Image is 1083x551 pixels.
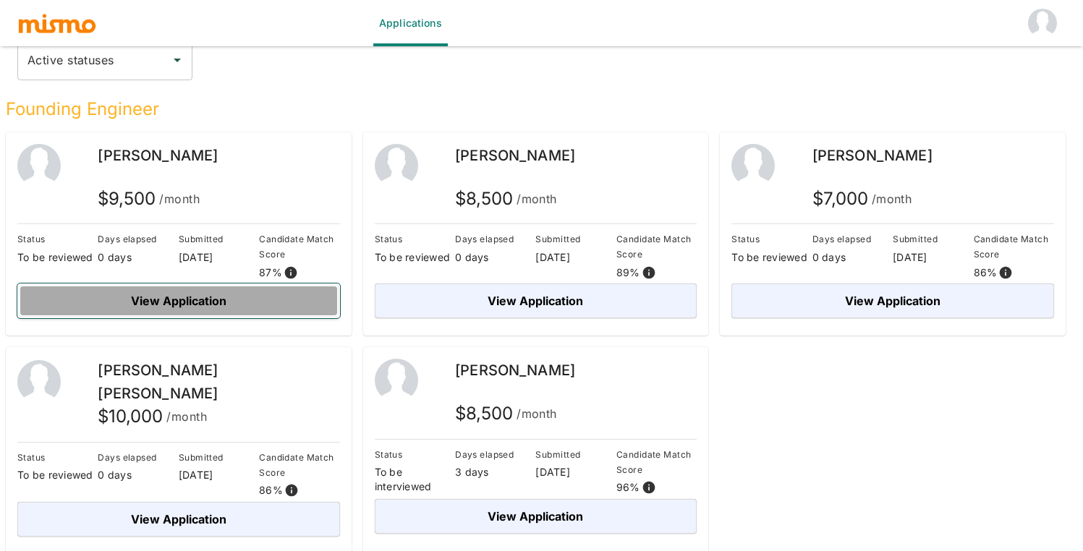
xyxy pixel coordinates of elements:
img: Vali health HM [1028,9,1057,38]
p: Candidate Match Score [974,231,1054,262]
p: 3 days [455,465,535,479]
p: 86 % [974,265,998,280]
span: /month [517,189,557,209]
p: Days elapsed [455,231,535,247]
p: Submitted [179,450,259,465]
p: Days elapsed [812,231,893,247]
svg: View resume score details [642,480,656,495]
p: Status [17,231,98,247]
span: [PERSON_NAME] [455,147,575,164]
p: To be reviewed [731,250,812,265]
p: 0 days [812,250,893,265]
button: View Application [375,283,697,318]
svg: View resume score details [284,483,299,497]
span: /month [872,189,912,209]
span: [PERSON_NAME] [98,147,218,164]
p: Submitted [179,231,259,247]
p: 96 % [616,480,640,495]
p: [DATE] [179,250,259,265]
p: Status [375,231,455,247]
p: Submitted [535,447,616,462]
p: Candidate Match Score [259,450,339,480]
p: 86 % [259,483,283,497]
img: 2Q== [17,360,61,403]
p: 0 days [98,250,178,265]
button: View Application [17,283,340,318]
p: To be interviewed [375,465,455,494]
img: 2Q== [731,144,775,187]
p: Days elapsed [98,231,178,247]
img: 2Q== [375,144,418,187]
p: 0 days [455,250,535,265]
p: To be reviewed [17,468,98,482]
p: Days elapsed [98,450,178,465]
h5: $ 8,500 [455,187,557,210]
svg: View resume score details [284,265,298,280]
h5: $ 7,000 [812,187,912,210]
p: 87 % [259,265,282,280]
span: /month [166,406,207,427]
img: 2Q== [17,144,61,187]
p: Status [17,450,98,465]
p: 89 % [616,265,640,280]
p: Candidate Match Score [259,231,339,262]
p: To be reviewed [17,250,98,265]
span: /month [517,403,557,424]
button: Open [167,50,187,70]
svg: View resume score details [998,265,1013,280]
p: Status [375,447,455,462]
p: Candidate Match Score [616,447,697,477]
span: [PERSON_NAME] [PERSON_NAME] [98,362,218,402]
span: [PERSON_NAME] [455,362,575,379]
img: 2Q== [375,359,418,402]
button: View Application [17,502,340,537]
img: logo [17,12,97,34]
p: [DATE] [179,468,259,482]
h5: $ 8,500 [455,402,557,425]
p: Submitted [535,231,616,247]
h5: $ 9,500 [98,187,200,210]
svg: View resume score details [642,265,656,280]
p: 0 days [98,468,178,482]
p: Candidate Match Score [616,231,697,262]
button: View Application [375,499,697,534]
p: [DATE] [535,250,616,265]
p: [DATE] [535,465,616,479]
p: [DATE] [893,250,973,265]
button: View Application [731,283,1054,318]
h5: Founding Engineer [6,98,1066,121]
p: Days elapsed [455,447,535,462]
p: Status [731,231,812,247]
p: Submitted [893,231,973,247]
span: /month [159,189,200,209]
p: To be reviewed [375,250,455,265]
span: [PERSON_NAME] [812,147,933,164]
h5: $ 10,000 [98,405,207,428]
